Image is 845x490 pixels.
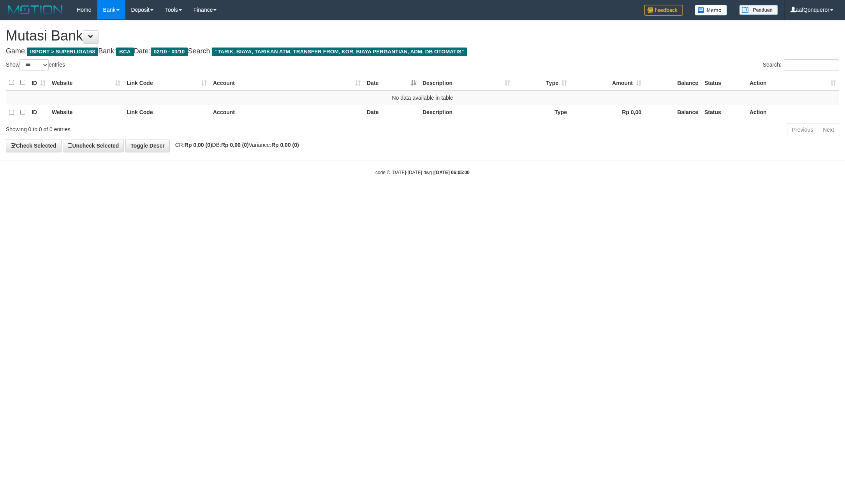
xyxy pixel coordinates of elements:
[364,75,419,90] th: Date: activate to sort column descending
[6,28,839,44] h1: Mutasi Bank
[6,48,839,55] h4: Game: Bank: Date: Search:
[435,170,470,175] strong: [DATE] 06:05:00
[746,75,839,90] th: Action: activate to sort column ascending
[570,75,644,90] th: Amount: activate to sort column ascending
[695,5,727,16] img: Button%20Memo.svg
[125,139,170,152] a: Toggle Descr
[210,105,364,120] th: Account
[6,122,346,133] div: Showing 0 to 0 of 0 entries
[513,105,570,120] th: Type
[151,48,188,56] span: 02/10 - 03/10
[818,123,839,136] a: Next
[116,48,134,56] span: BCA
[185,142,212,148] strong: Rp 0,00 (0)
[375,170,470,175] small: code © [DATE]-[DATE] dwg |
[739,5,778,15] img: panduan.png
[27,48,98,56] span: ISPORT > SUPERLIGA168
[49,75,123,90] th: Website: activate to sort column ascending
[644,105,701,120] th: Balance
[212,48,467,56] span: "TARIK, BIAYA, TARIKAN ATM, TRANSFER FROM, KOR, BIAYA PERGANTIAN, ADM, DB OTOMATIS"
[6,4,65,16] img: MOTION_logo.png
[123,105,210,120] th: Link Code
[28,75,49,90] th: ID: activate to sort column ascending
[784,59,839,71] input: Search:
[49,105,123,120] th: Website
[28,105,49,120] th: ID
[210,75,364,90] th: Account: activate to sort column ascending
[419,75,513,90] th: Description: activate to sort column ascending
[171,142,299,148] span: CR: DB: Variance:
[701,105,746,120] th: Status
[6,59,65,71] label: Show entries
[644,5,683,16] img: Feedback.jpg
[63,139,124,152] a: Uncheck Selected
[787,123,818,136] a: Previous
[746,105,839,120] th: Action
[19,59,49,71] select: Showentries
[513,75,570,90] th: Type: activate to sort column ascending
[364,105,419,120] th: Date
[6,90,839,105] td: No data available in table
[6,139,62,152] a: Check Selected
[271,142,299,148] strong: Rp 0,00 (0)
[221,142,249,148] strong: Rp 0,00 (0)
[701,75,746,90] th: Status
[123,75,210,90] th: Link Code: activate to sort column ascending
[419,105,513,120] th: Description
[570,105,644,120] th: Rp 0,00
[644,75,701,90] th: Balance
[763,59,839,71] label: Search:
